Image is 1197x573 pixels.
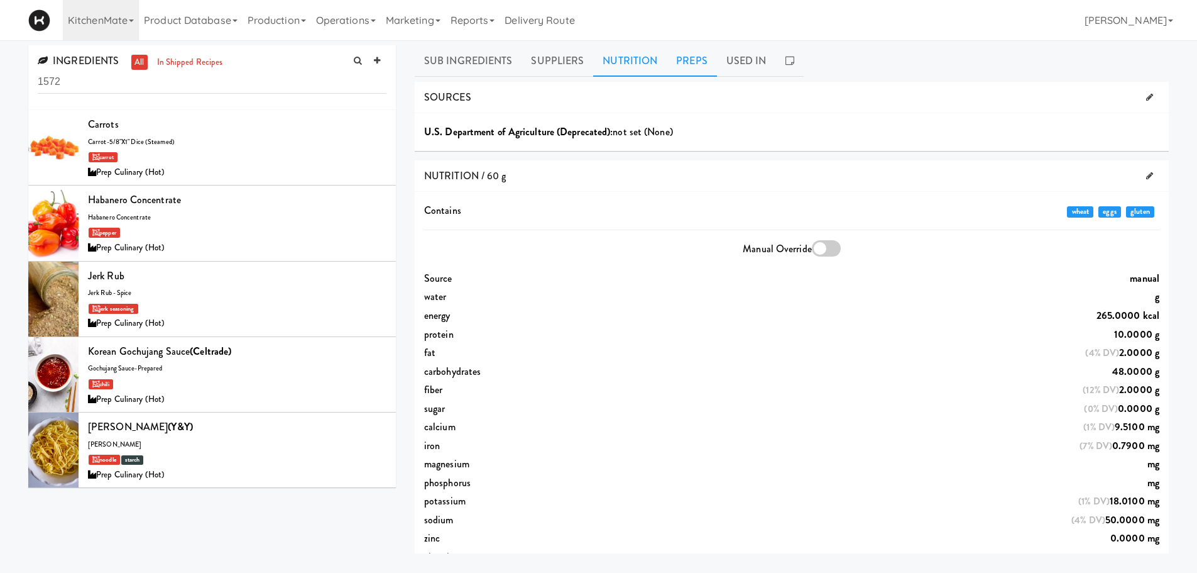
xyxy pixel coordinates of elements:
span: (1% DV) [1083,421,1115,434]
span: SOURCES [424,90,471,104]
span: 0.0000 g [1118,401,1159,416]
div: Prep Culinary (Hot) [88,240,386,256]
div: Prep Culinary (Hot) [88,467,386,483]
a: carrot [89,152,118,162]
span: 2.0000 g [1119,345,1159,360]
span: fat [424,345,435,360]
span: carrot-5/8"x1" dice (steamed) [88,137,175,147]
input: Search Ingredients [38,70,386,94]
span: (12% DV) [1083,384,1119,397]
span: sodium [424,513,454,527]
span: energy [424,308,451,323]
span: 48.0000 g [1112,364,1159,379]
div: korean gochujang sauce [88,342,386,361]
b: (Y&Y) [168,420,193,434]
a: in shipped recipes [154,55,226,70]
span: (7% DV) [1079,440,1112,453]
img: Micromart [28,9,50,31]
li: Jerk Rubjerk rub - spice jerk seasoningPrep Culinary (Hot) [28,262,396,337]
span: g [1155,289,1159,304]
span: manual [1130,269,1159,288]
span: iron [424,438,440,453]
span: phosphorus [424,476,471,490]
span: NUTRITION / 60 g [424,169,506,183]
span: (1% DV) [1078,495,1110,508]
li: habanero concentratehabanero concentrate pepperPrep Culinary (Hot) [28,186,396,261]
span: 10.0000 g [1114,327,1159,342]
a: Suppliers [522,45,593,77]
span: fiber [424,382,443,397]
div: Carrots [88,115,386,134]
span: potassium [424,494,466,508]
span: (4% DV) [1085,347,1119,360]
span: mg [1147,457,1159,471]
span: gluten [1126,206,1154,218]
a: noodle [89,455,120,465]
div: Manual Override [424,240,1159,260]
div: habanero concentrate [88,191,386,209]
span: calcium [424,420,456,434]
a: all [131,55,147,70]
span: 0.0000 mg [1110,550,1159,564]
a: Sub Ingredients [415,45,522,77]
span: 9.5100 mg [1115,420,1159,434]
li: Carrotscarrot-5/8"x1" dice (steamed) carrotPrep Culinary (Hot) [28,110,396,186]
span: sugar [424,401,445,416]
div: Jerk Rub [88,267,386,286]
span: jerk rub - spice [88,288,132,298]
span: Source [424,271,452,286]
span: gochujang sauce-prepared [88,364,162,373]
span: (4% DV) [1071,514,1105,527]
li: korean gochujang sauce(Celtrade)gochujang sauce-prepared chiliPrep Culinary (Hot) [28,337,396,413]
span: magnesium [424,457,469,471]
span: (0% DV) [1076,551,1110,564]
li: [PERSON_NAME](Y&Y)[PERSON_NAME] noodlestarchPrep Culinary (Hot) [28,413,396,488]
span: water [424,289,447,304]
a: Nutrition [593,45,667,77]
a: Preps [667,45,717,77]
span: Contains [424,203,461,218]
div: Prep Culinary (Hot) [88,392,386,408]
a: Used In [717,45,776,77]
span: 18.0100 mg [1110,494,1159,508]
span: 265.0000 kcal [1096,308,1159,323]
span: [PERSON_NAME] [88,440,141,449]
span: 50.0000 mg [1105,513,1159,527]
span: 0.0000 mg [1110,531,1159,545]
div: Prep Culinary (Hot) [88,165,386,181]
span: INGREDIENTS [38,53,119,68]
a: jerk seasoning [89,304,138,314]
span: U.S. Department of Agriculture (Deprecated): [424,125,613,139]
div: [PERSON_NAME] [88,418,386,437]
span: eggs [1098,206,1121,218]
span: protein [424,327,454,342]
div: Prep Culinary (Hot) [88,316,386,331]
span: starch [121,455,144,465]
span: wheat [1067,206,1093,218]
span: vitamin_c [424,550,463,564]
a: pepper [89,228,120,238]
span: carbohydrates [424,364,481,379]
span: mg [1147,476,1159,490]
span: 2.0000 g [1119,382,1159,397]
span: zinc [424,531,440,545]
b: (Celtrade) [190,344,231,359]
span: 0.7900 mg [1112,438,1159,453]
a: chili [89,379,113,389]
span: (0% DV) [1084,403,1118,416]
span: habanero concentrate [88,213,151,222]
span: not set (None) [613,125,672,139]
